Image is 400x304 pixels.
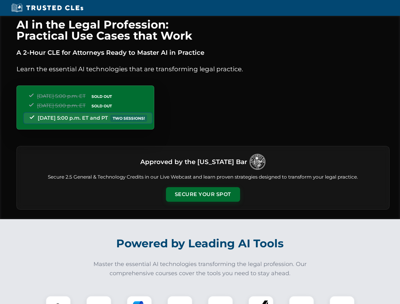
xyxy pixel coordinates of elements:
span: SOLD OUT [89,93,114,100]
h3: Approved by the [US_STATE] Bar [140,156,247,168]
span: SOLD OUT [89,103,114,109]
h2: Powered by Leading AI Tools [25,232,376,255]
p: A 2-Hour CLE for Attorneys Ready to Master AI in Practice [16,47,390,58]
img: Logo [250,154,265,170]
span: [DATE] 5:00 p.m. ET [37,103,86,109]
img: Trusted CLEs [10,3,85,13]
span: [DATE] 5:00 p.m. ET [37,93,86,99]
p: Secure 2.5 General & Technology Credits in our Live Webcast and learn proven strategies designed ... [24,174,382,181]
h1: AI in the Legal Profession: Practical Use Cases that Work [16,19,390,41]
p: Learn the essential AI technologies that are transforming legal practice. [16,64,390,74]
button: Secure Your Spot [166,187,240,202]
p: Master the essential AI technologies transforming the legal profession. Our comprehensive courses... [89,260,311,278]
